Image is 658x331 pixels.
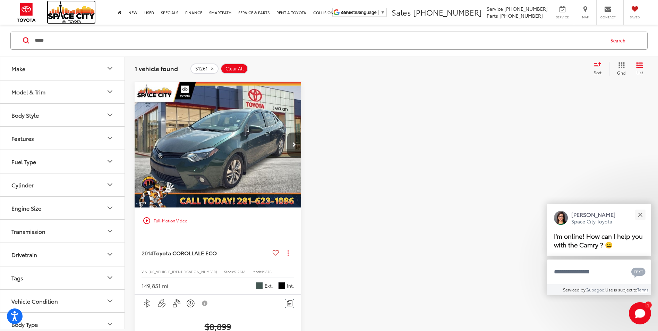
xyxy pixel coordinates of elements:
a: Terms [637,287,649,292]
button: Next image [287,133,301,157]
span: dropdown dots [288,250,289,256]
div: Make [106,65,114,73]
div: Vehicle Condition [106,297,114,305]
button: CylinderCylinder [0,173,125,196]
a: Gubagoo. [586,287,605,292]
span: Saved [627,15,642,19]
span: Toyota COROLLA [153,249,198,257]
svg: Start Chat [629,302,651,324]
span: ▼ [381,10,385,15]
div: Tags [106,274,114,282]
a: 2014 Toyota COROLLA LE ECO PREMIUM2014 Toyota COROLLA LE ECO PREMIUM2014 Toyota COROLLA LE ECO PR... [134,82,302,207]
span: 2014 [142,249,153,257]
span: Grid [617,70,626,76]
p: Space City Toyota [571,218,616,225]
div: Fuel Type [106,158,114,166]
button: Comments [285,299,294,308]
div: Body Type [106,320,114,329]
img: 2014 Toyota COROLLA LE ECO PREMIUM [134,82,302,208]
div: Make [11,65,25,72]
button: FeaturesFeatures [0,127,125,150]
span: Stock: [224,269,234,274]
div: Model & Trim [106,88,114,96]
span: [PHONE_NUMBER] [499,12,543,19]
span: Map [578,15,593,19]
button: Select sort value [590,62,609,76]
p: [PERSON_NAME] [571,211,616,218]
button: remove S1261 [190,63,219,74]
div: Model & Trim [11,88,45,95]
span: S1261A [234,269,246,274]
span: List [636,69,643,75]
button: Clear All [221,63,248,74]
div: Cylinder [106,181,114,189]
div: Drivetrain [11,251,37,258]
button: DrivetrainDrivetrain [0,243,125,266]
a: 2014Toyota COROLLALE ECO [142,249,270,257]
div: Cylinder [11,181,34,188]
span: Clear All [225,66,244,71]
span: Black For Limited/Trail B [278,282,285,289]
button: TagsTags [0,266,125,289]
div: Vehicle Condition [11,298,58,304]
span: Ext. [265,282,273,289]
span: Serviced by [563,287,586,292]
div: Fuel Type [11,158,36,165]
span: ​ [378,10,379,15]
span: 1 vehicle found [135,64,178,73]
button: List View [631,62,648,76]
button: MakeMake [0,57,125,80]
button: Body StyleBody Style [0,104,125,126]
span: Int. [287,282,294,289]
img: Keyless Entry [172,299,181,308]
span: [PHONE_NUMBER] [413,7,482,18]
span: S1261 [195,66,208,71]
button: Grid View [609,62,631,76]
button: Engine SizeEngine Size [0,197,125,219]
button: TransmissionTransmission [0,220,125,243]
span: Sort [594,69,601,75]
img: Space City Toyota [48,1,95,23]
input: Search by Make, Model, or Keyword [34,32,604,49]
div: Engine Size [11,205,41,211]
span: LE ECO [198,249,217,257]
span: Contact [600,15,616,19]
span: Service [555,15,570,19]
button: View Disclaimer [199,296,211,311]
div: Body Type [11,321,38,328]
button: Actions [282,247,294,259]
div: Transmission [11,228,45,235]
img: Comments [287,300,292,306]
span: Model: [253,269,264,274]
img: Aux Input [157,299,166,308]
span: 1876 [264,269,272,274]
button: Toggle Chat Window [629,302,651,324]
span: 1 [647,303,649,306]
textarea: Type your message [547,260,651,285]
span: [US_VEHICLE_IDENTIFICATION_NUMBER] [148,269,217,274]
span: Use is subject to [605,287,637,292]
span: Service [487,5,503,12]
img: Keyless Ignition System [186,299,195,308]
span: Select Language [342,10,377,15]
div: 149,851 mi [142,282,168,290]
button: Model & TrimModel & Trim [0,80,125,103]
span: [PHONE_NUMBER] [504,5,548,12]
span: 4Evergreen Mica [256,282,263,289]
span: Parts [487,12,498,19]
div: Drivetrain [106,251,114,259]
div: Engine Size [106,204,114,212]
button: Fuel TypeFuel Type [0,150,125,173]
span: VIN: [142,269,148,274]
div: Body Style [11,112,39,118]
span: Sales [392,7,411,18]
div: Transmission [106,227,114,236]
button: Search [604,32,635,49]
button: Close [633,207,648,222]
span: I'm online! How can I help you with the Camry ? 😀 [554,231,643,249]
button: Chat with SMS [629,264,648,280]
div: Features [106,134,114,143]
div: Tags [11,274,23,281]
div: Features [11,135,34,142]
